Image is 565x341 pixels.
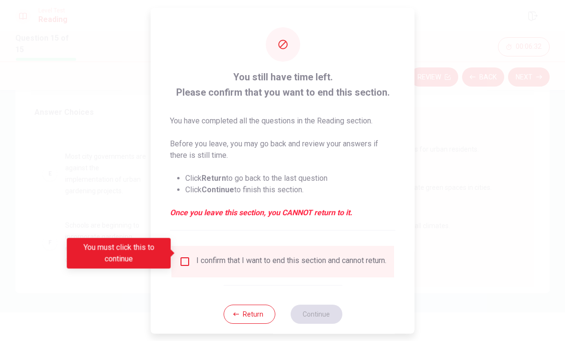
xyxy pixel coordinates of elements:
div: You must click this to continue [67,238,171,269]
button: Continue [290,304,342,323]
span: You still have time left. Please confirm that you want to end this section. [170,69,395,99]
div: I confirm that I want to end this section and cannot return. [196,255,386,267]
strong: Return [202,173,226,182]
p: Before you leave, you may go back and review your answers if there is still time. [170,138,395,161]
p: You have completed all the questions in the Reading section. [170,115,395,126]
li: Click to go back to the last question [185,172,395,184]
span: You must click this to continue [179,255,191,267]
button: Return [223,304,275,323]
strong: Continue [202,185,234,194]
em: Once you leave this section, you CANNOT return to it. [170,207,395,218]
li: Click to finish this section. [185,184,395,195]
